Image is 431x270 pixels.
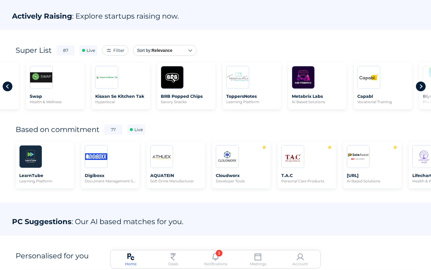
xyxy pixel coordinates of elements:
[12,12,179,20] div: Actively Raising
[150,179,201,183] span: soft drink manufacturer
[19,173,70,178] span: LearnTube
[87,47,95,53] div: Live
[216,173,267,178] span: Cloudworx
[347,179,398,183] span: ai based solutions
[95,100,146,104] span: hyperlocal
[204,261,227,267] div: Notifications
[292,261,308,267] div: Account
[96,66,118,88] img: 20230927143415771911.PNG
[137,48,151,53] mat-select-trigger: Sort by:
[170,253,177,260] img: currency-inr.svg
[358,66,380,88] img: 20231107103936299748
[134,127,143,133] div: Live
[12,217,183,226] div: PC Suggestions
[16,124,99,136] div: Based on commitment
[161,94,212,99] span: BRB Popped Chips
[161,66,183,88] img: 20200827173455249057.JPG
[347,173,398,178] span: [URL]
[161,100,212,104] span: savory snacks
[30,94,81,99] span: Swap
[151,145,173,168] img: 20240209141417105369.PNG
[85,173,136,178] span: Digiboxx
[281,173,332,178] span: T.A.C
[30,66,52,88] img: 20220822104819142139.PNG
[30,100,81,104] span: health & wellness
[226,94,277,99] span: ToppersNotes
[216,179,267,183] span: developer tools
[281,179,332,183] span: personal care products
[282,145,304,168] img: 20230321161000191961.PNG
[292,66,314,88] img: 20230123151223794835
[19,179,70,183] span: learning platform
[292,100,343,104] span: ai based solutions
[113,48,124,53] span: Filter
[292,94,343,99] span: Metabrix Labs
[72,217,183,226] span: : Our AI based matches for you.
[95,94,146,99] span: Kisaan Se Kitchen Tak
[127,253,134,260] img: pc-logo.svg
[216,145,238,168] img: 20240227141814098508
[72,12,179,20] span: : Explore startups raising now.
[85,145,107,168] img: 20211129175228450654.PNG
[85,179,136,183] span: document management saas
[150,173,201,178] span: AQUATEIN
[125,261,136,267] div: Home
[212,253,219,260] img: notifications.svg
[16,250,89,262] div: Personalised for you
[168,261,178,267] div: Deals
[104,124,122,135] div: 77
[250,261,266,267] div: Meetings
[57,45,75,55] div: 87
[227,66,249,88] img: 20230323124926532194
[16,44,52,56] div: Super List
[254,253,261,260] img: meetings.svg
[151,48,172,53] span: Relevance
[20,145,42,168] img: 20230918172715801531
[357,100,408,104] span: vocational training
[347,145,369,168] img: 20250506155629450805.jpg
[226,100,277,104] span: learning platform
[297,253,304,260] img: account.svg
[357,94,408,99] span: Capabl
